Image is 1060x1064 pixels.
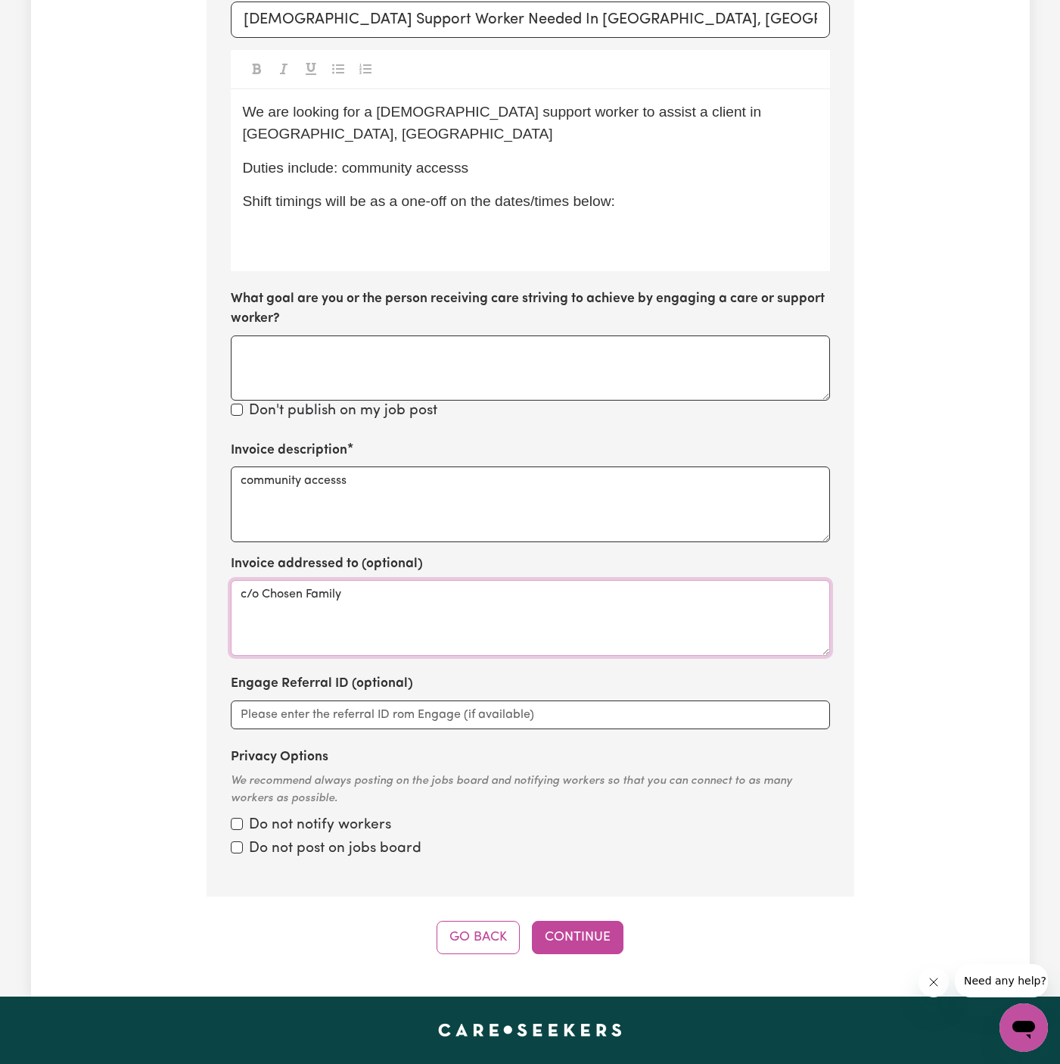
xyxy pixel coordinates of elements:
[231,441,347,460] label: Invoice description
[231,580,830,656] textarea: c/o Chosen Family
[955,964,1048,997] iframe: Message from company
[300,59,322,79] button: Toggle undefined
[231,674,413,694] label: Engage Referral ID (optional)
[243,104,766,142] span: We are looking for a [DEMOGRAPHIC_DATA] support worker to assist a client in [GEOGRAPHIC_DATA], [...
[438,1024,622,1036] a: Careseekers home page
[231,747,328,767] label: Privacy Options
[273,59,294,79] button: Toggle undefined
[231,2,830,38] input: e.g. Care worker needed in North Sydney for aged care
[231,773,830,807] div: We recommend always posting on the jobs board and notifying workers so that you can connect to as...
[437,921,520,954] button: Go Back
[231,289,830,329] label: What goal are you or the person receiving care striving to achieve by engaging a care or support ...
[355,59,376,79] button: Toggle undefined
[328,59,349,79] button: Toggle undefined
[249,401,437,423] label: Don't publish on my job post
[231,466,830,542] textarea: community accesss
[532,921,623,954] button: Continue
[231,554,423,574] label: Invoice addressed to (optional)
[999,1003,1048,1052] iframe: Button to launch messaging window
[246,59,267,79] button: Toggle undefined
[243,160,469,176] span: Duties include: community accesss
[243,193,615,209] span: Shift timings will be as a one-off on the dates/times below:
[919,967,949,997] iframe: Close message
[249,838,421,860] label: Do not post on jobs board
[249,815,391,837] label: Do not notify workers
[231,700,830,729] input: Please enter the referral ID rom Engage (if available)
